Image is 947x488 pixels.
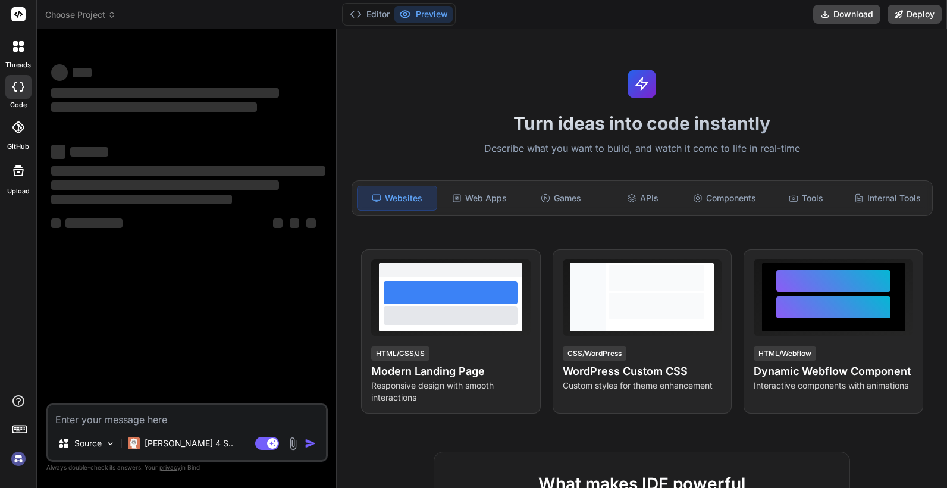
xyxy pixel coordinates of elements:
img: attachment [286,437,300,451]
div: Internal Tools [848,186,927,211]
span: ‌ [51,218,61,228]
span: ‌ [51,145,65,159]
div: Components [685,186,764,211]
span: ‌ [290,218,299,228]
span: ‌ [65,218,123,228]
div: Games [521,186,600,211]
h4: Dynamic Webflow Component [754,363,913,380]
button: Deploy [888,5,942,24]
p: Custom styles for theme enhancement [563,380,722,392]
span: ‌ [51,64,68,81]
span: ‌ [51,195,232,204]
img: icon [305,437,316,449]
div: CSS/WordPress [563,346,626,361]
span: ‌ [51,102,257,112]
span: ‌ [73,68,92,77]
div: APIs [603,186,682,211]
h1: Turn ideas into code instantly [344,112,940,134]
button: Download [813,5,880,24]
p: Always double-check its answers. Your in Bind [46,462,328,473]
p: [PERSON_NAME] 4 S.. [145,437,233,449]
span: Choose Project [45,9,116,21]
label: Upload [7,186,30,196]
img: Claude 4 Sonnet [128,437,140,449]
img: signin [8,449,29,469]
div: HTML/CSS/JS [371,346,429,361]
p: Responsive design with smooth interactions [371,380,531,403]
label: GitHub [7,142,29,152]
div: HTML/Webflow [754,346,816,361]
p: Describe what you want to build, and watch it come to life in real-time [344,141,940,157]
img: Pick Models [105,439,115,449]
h4: WordPress Custom CSS [563,363,722,380]
div: Web Apps [440,186,519,211]
span: ‌ [51,88,279,98]
span: ‌ [70,147,108,157]
h4: Modern Landing Page [371,363,531,380]
span: ‌ [306,218,316,228]
span: ‌ [51,180,279,190]
div: Tools [766,186,845,211]
button: Editor [345,6,394,23]
p: Interactive components with animations [754,380,913,392]
button: Preview [394,6,453,23]
label: threads [5,60,31,70]
p: Source [74,437,102,449]
label: code [10,100,27,110]
div: Websites [357,186,437,211]
span: privacy [159,464,181,471]
span: ‌ [51,166,325,176]
span: ‌ [273,218,283,228]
